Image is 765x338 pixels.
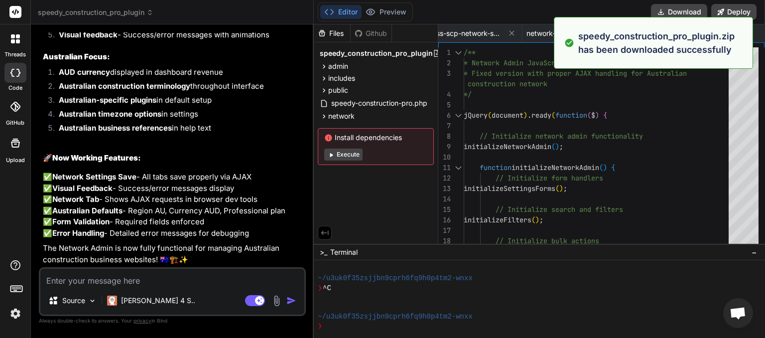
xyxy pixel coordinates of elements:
[496,236,599,245] span: // Initialize bulk actions
[52,183,113,193] strong: Visual Feedback
[59,81,190,91] strong: Australian construction terminology
[531,111,551,120] span: ready
[555,142,559,151] span: )
[328,61,348,71] span: admin
[555,184,559,193] span: (
[539,215,543,224] span: ;
[523,111,527,120] span: )
[464,142,551,151] span: initializeNetworkAdmin
[52,206,123,215] strong: Australian Defaults
[564,29,574,56] img: alert
[320,48,433,58] span: speedy_construction_pro_plugin
[51,109,304,123] li: in settings
[723,298,753,328] a: Open chat
[438,89,451,100] div: 4
[599,163,603,172] span: (
[320,247,327,257] span: >_
[328,85,348,95] span: public
[603,111,607,120] span: {
[51,29,304,43] li: - Success/error messages with animations
[464,184,555,193] span: initializeSettingsForms
[7,305,24,322] img: settings
[511,163,599,172] span: initializeNetworkAdmin
[328,73,355,83] span: includes
[39,316,306,326] p: Always double-check its answers. Your in Bind
[427,28,502,38] span: class-scp-network-stats.php
[468,79,547,88] span: construction network
[551,142,555,151] span: (
[452,110,465,121] div: Click to collapse the range.
[438,225,451,236] div: 17
[59,30,118,39] strong: Visual feedback
[464,111,488,120] span: jQuery
[52,153,141,163] strong: Now Working Features:
[555,111,587,120] span: function
[43,243,304,265] p: The Network Admin is now fully functional for managing Australian construction business websites!...
[107,296,117,306] img: Claude 4 Sonnet
[452,47,465,58] div: Click to collapse the range.
[750,244,759,260] button: −
[559,142,563,151] span: ;
[271,295,282,307] img: attachment
[320,5,362,19] button: Editor
[438,47,451,58] div: 1
[438,163,451,173] div: 11
[651,4,707,20] button: Download
[464,215,531,224] span: initializeFilters
[438,204,451,215] div: 15
[711,4,757,20] button: Deploy
[492,111,523,120] span: document
[438,131,451,142] div: 8
[328,111,355,121] span: network
[488,111,492,120] span: (
[59,123,172,133] strong: Australian business references
[595,111,599,120] span: )
[438,142,451,152] div: 9
[438,152,451,163] div: 10
[51,95,304,109] li: in default setup
[496,205,623,214] span: // Initialize search and filters
[527,111,531,120] span: .
[318,312,472,322] span: ~/u3uk0f35zsjjbn9cprh6fq9h0p4tm2-wnxx
[526,28,588,38] span: network-admin.css
[438,236,451,246] div: 18
[531,215,535,224] span: (
[6,119,24,127] label: GitHub
[559,184,563,193] span: )
[438,100,451,110] div: 5
[43,171,304,239] p: ✅ - All tabs save properly via AJAX ✅ - Success/error messages display ✅ - Shows AJAX requests in...
[318,274,472,283] span: ~/u3uk0f35zsjjbn9cprh6fq9h0p4tm2-wnxx
[324,133,427,143] span: Install dependencies
[438,194,451,204] div: 14
[362,5,410,19] button: Preview
[52,217,110,226] strong: Form Validation
[121,296,195,306] p: [PERSON_NAME] 4 S..
[286,296,296,306] img: icon
[6,156,25,165] label: Upload
[43,52,110,61] strong: Australian Focus:
[563,184,567,193] span: ;
[578,29,747,56] p: speedy_construction_pro_plugin.zip has been downloaded successfully
[438,121,451,131] div: 7
[52,172,136,181] strong: Network Settings Save
[318,284,323,293] span: ❯
[438,110,451,121] div: 6
[62,296,85,306] p: Source
[4,50,26,59] label: threads
[59,95,156,105] strong: Australian-specific plugins
[51,81,304,95] li: throughout interface
[318,322,323,331] span: ❯
[496,173,603,182] span: // Initialize form handlers
[587,111,591,120] span: (
[330,97,428,109] span: speedy-construction-pro.php
[452,163,465,173] div: Click to collapse the range.
[314,28,350,38] div: Files
[464,58,659,67] span: * Network Admin JavaScript - Head Office Dashboar
[51,67,304,81] li: displayed in dashboard revenue
[438,183,451,194] div: 13
[535,215,539,224] span: )
[591,111,595,120] span: $
[133,318,151,324] span: privacy
[51,123,304,137] li: in help text
[88,297,97,305] img: Pick Models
